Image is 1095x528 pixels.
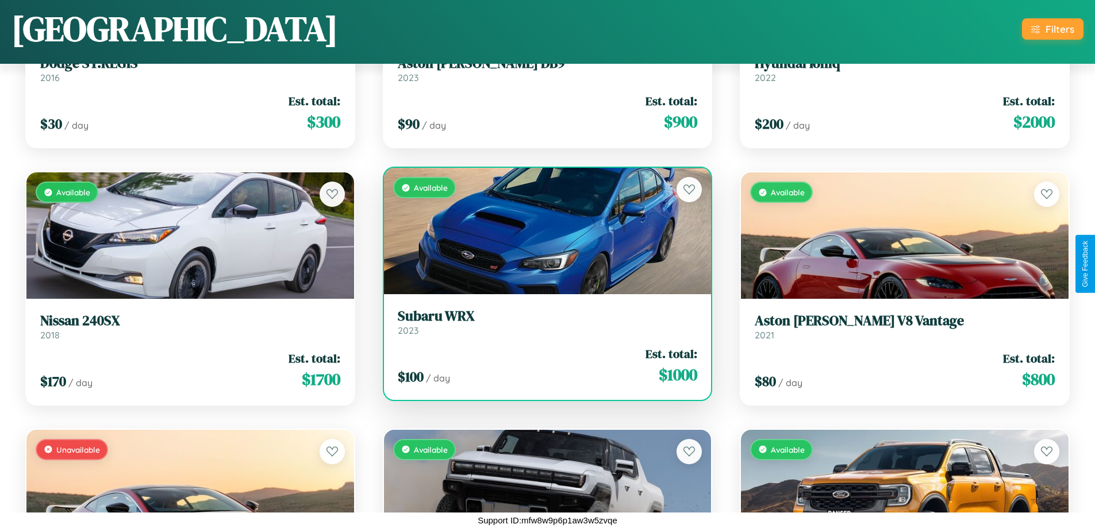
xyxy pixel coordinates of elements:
h3: Aston [PERSON_NAME] DB9 [398,55,698,72]
span: / day [426,372,450,384]
span: Est. total: [646,93,697,109]
span: Unavailable [56,445,100,454]
span: Est. total: [1003,350,1055,367]
h3: Hyundai Ioniq [755,55,1055,72]
span: 2022 [755,72,776,83]
span: 2016 [40,72,60,83]
span: Est. total: [646,345,697,362]
span: $ 1000 [659,363,697,386]
span: $ 80 [755,372,776,391]
span: $ 2000 [1013,110,1055,133]
span: $ 300 [307,110,340,133]
a: Dodge ST.REGIS2016 [40,55,340,83]
span: $ 800 [1022,368,1055,391]
span: $ 30 [40,114,62,133]
span: $ 200 [755,114,783,133]
span: Available [414,445,448,454]
span: Available [771,187,805,197]
span: $ 100 [398,367,424,386]
a: Subaru WRX2023 [398,308,698,336]
span: Available [56,187,90,197]
span: / day [786,120,810,131]
h3: Dodge ST.REGIS [40,55,340,72]
h1: [GEOGRAPHIC_DATA] [11,5,338,52]
a: Hyundai Ioniq2022 [755,55,1055,83]
span: / day [422,120,446,131]
span: / day [64,120,89,131]
span: $ 90 [398,114,420,133]
span: 2023 [398,72,418,83]
h3: Subaru WRX [398,308,698,325]
span: Est. total: [289,93,340,109]
span: $ 170 [40,372,66,391]
span: Est. total: [289,350,340,367]
span: 2023 [398,325,418,336]
span: $ 900 [664,110,697,133]
span: Available [414,183,448,192]
span: 2018 [40,329,60,341]
span: Est. total: [1003,93,1055,109]
button: Filters [1022,18,1084,40]
a: Aston [PERSON_NAME] DB92023 [398,55,698,83]
span: 2021 [755,329,774,341]
p: Support ID: mfw8w9p6p1aw3w5zvqe [478,512,617,528]
span: Available [771,445,805,454]
div: Filters [1046,23,1074,35]
span: / day [68,377,93,388]
span: / day [778,377,802,388]
a: Nissan 240SX2018 [40,313,340,341]
h3: Nissan 240SX [40,313,340,329]
span: $ 1700 [302,368,340,391]
a: Aston [PERSON_NAME] V8 Vantage2021 [755,313,1055,341]
div: Give Feedback [1081,241,1089,287]
h3: Aston [PERSON_NAME] V8 Vantage [755,313,1055,329]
